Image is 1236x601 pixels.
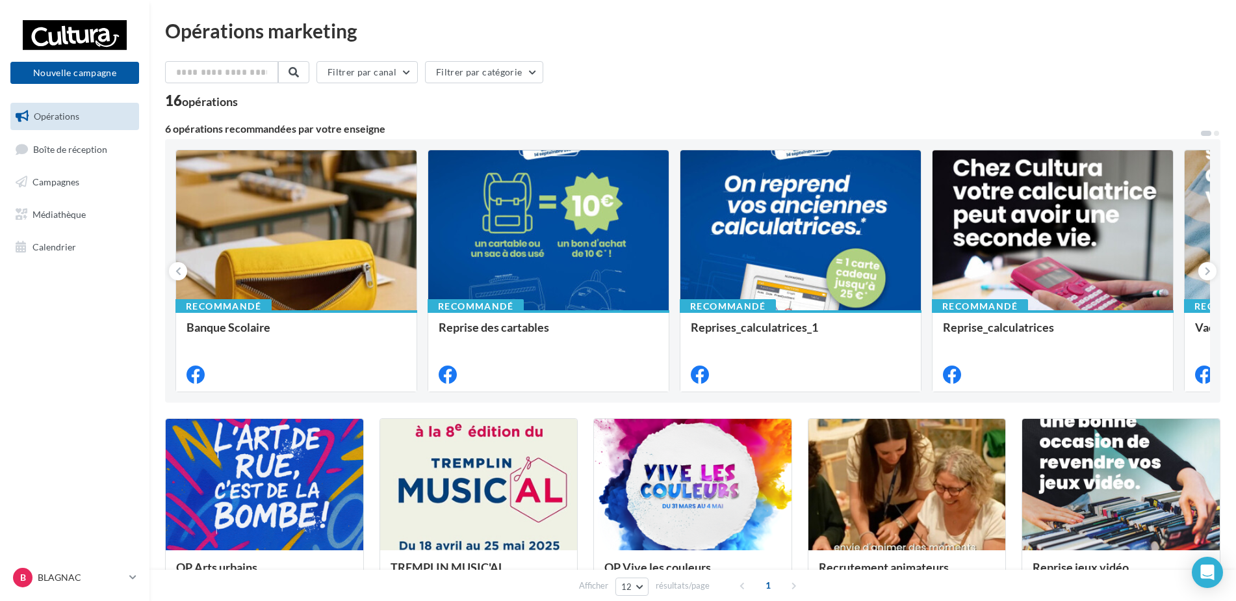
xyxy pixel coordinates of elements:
[932,299,1028,314] div: Recommandé
[10,62,139,84] button: Nouvelle campagne
[182,96,238,107] div: opérations
[621,581,632,592] span: 12
[656,580,710,592] span: résultats/page
[33,143,107,154] span: Boîte de réception
[615,578,649,596] button: 12
[1192,557,1223,588] div: Open Intercom Messenger
[8,103,142,130] a: Opérations
[8,234,142,261] a: Calendrier
[428,299,524,314] div: Recommandé
[10,565,139,590] a: B BLAGNAC
[8,135,142,163] a: Boîte de réception
[691,320,818,334] span: Reprises_calculatrices_1
[187,320,270,334] span: Banque Scolaire
[175,299,272,314] div: Recommandé
[165,124,1200,134] div: 6 opérations recommandées par votre enseigne
[943,320,1054,334] span: Reprise_calculatrices
[32,209,86,220] span: Médiathèque
[758,575,779,596] span: 1
[439,320,549,334] span: Reprise des cartables
[20,571,26,584] span: B
[32,176,79,187] span: Campagnes
[165,94,238,108] div: 16
[32,241,76,252] span: Calendrier
[8,201,142,228] a: Médiathèque
[34,111,79,122] span: Opérations
[8,168,142,196] a: Campagnes
[316,61,418,83] button: Filtrer par canal
[391,560,504,574] span: TREMPLIN MUSIC'AL
[579,580,608,592] span: Afficher
[819,560,949,574] span: Recrutement animateurs
[38,571,124,584] p: BLAGNAC
[1033,560,1129,574] span: Reprise jeux vidéo
[604,560,711,574] span: OP Vive les couleurs
[425,61,543,83] button: Filtrer par catégorie
[176,560,257,574] span: OP Arts urbains
[165,21,1220,40] div: Opérations marketing
[680,299,776,314] div: Recommandé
